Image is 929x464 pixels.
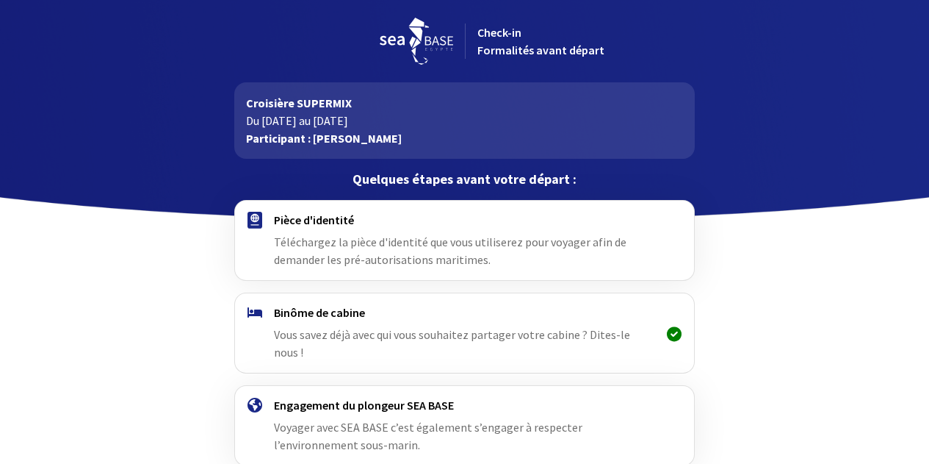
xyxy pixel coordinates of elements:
p: Croisière SUPERMIX [246,94,683,112]
span: Téléchargez la pièce d'identité que vous utiliserez pour voyager afin de demander les pré-autoris... [274,235,626,267]
h4: Binôme de cabine [274,305,655,320]
img: passport.svg [247,212,262,229]
img: binome.svg [247,307,262,318]
p: Quelques étapes avant votre départ : [234,171,695,188]
img: engagement.svg [247,398,262,413]
p: Participant : [PERSON_NAME] [246,129,683,147]
img: logo_seabase.svg [380,18,453,65]
h4: Engagement du plongeur SEA BASE [274,398,655,413]
p: Du [DATE] au [DATE] [246,112,683,129]
span: Check-in Formalités avant départ [477,25,604,57]
span: Vous savez déjà avec qui vous souhaitez partager votre cabine ? Dites-le nous ! [274,327,630,360]
h4: Pièce d'identité [274,213,655,227]
span: Voyager avec SEA BASE c’est également s’engager à respecter l’environnement sous-marin. [274,420,582,452]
